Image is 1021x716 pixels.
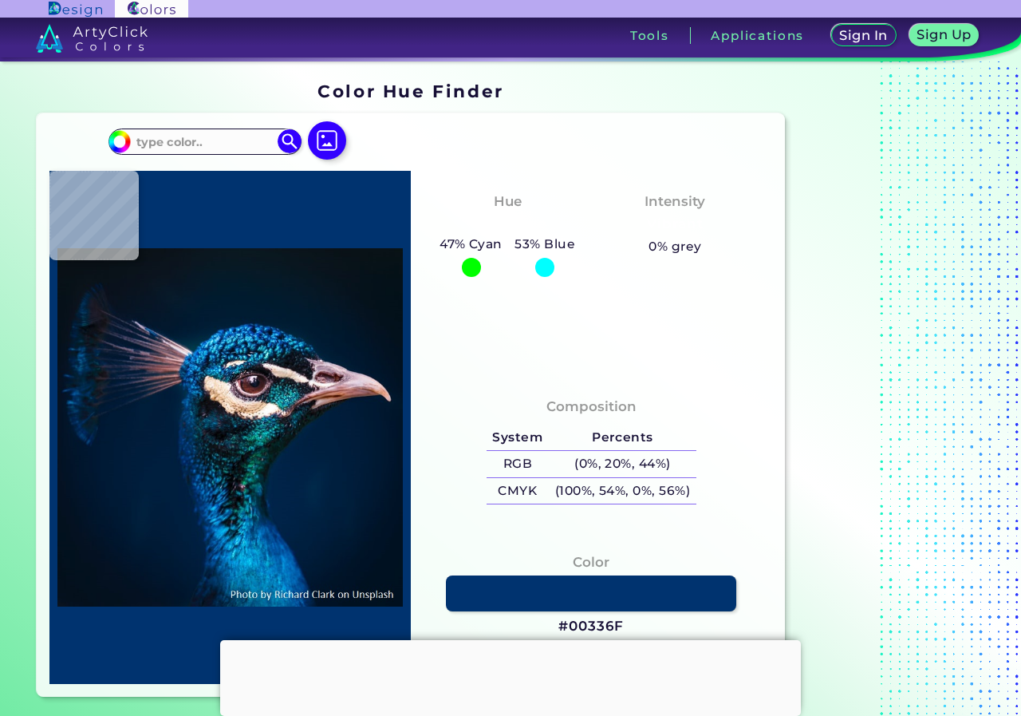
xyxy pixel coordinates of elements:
[462,215,552,234] h3: Cyan-Blue
[573,551,609,574] h4: Color
[131,131,279,152] input: type color..
[487,451,549,477] h5: RGB
[509,234,581,255] h5: 53% Blue
[791,76,991,678] iframe: Advertisement
[630,30,669,42] h3: Tools
[842,30,886,42] h5: Sign In
[317,79,503,103] h1: Color Hue Finder
[834,25,894,45] a: Sign In
[911,25,976,45] a: Sign Up
[308,121,346,160] img: icon picture
[433,234,508,255] h5: 47% Cyan
[57,179,403,677] img: img_pavlin.jpg
[648,236,701,257] h5: 0% grey
[49,2,102,17] img: ArtyClick Design logo
[220,640,801,712] iframe: Advertisement
[918,29,969,41] h5: Sign Up
[549,451,696,477] h5: (0%, 20%, 44%)
[278,129,302,153] img: icon search
[487,425,549,451] h5: System
[645,190,705,213] h4: Intensity
[549,478,696,504] h5: (100%, 54%, 0%, 56%)
[549,425,696,451] h5: Percents
[711,30,804,42] h3: Applications
[487,478,549,504] h5: CMYK
[546,395,637,418] h4: Composition
[641,215,710,234] h3: Vibrant
[558,617,624,636] h3: #00336F
[494,190,522,213] h4: Hue
[36,24,148,53] img: logo_artyclick_colors_white.svg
